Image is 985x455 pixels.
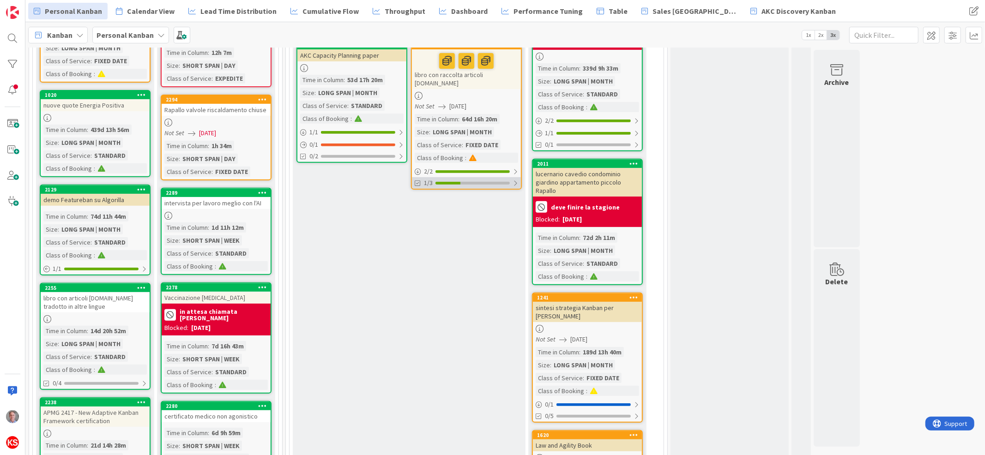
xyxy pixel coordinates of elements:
[200,6,277,17] span: Lead Time Distribution
[580,63,621,73] div: 339d 9h 33m
[533,431,642,439] div: 1620
[412,166,521,177] div: 2/2
[88,125,132,135] div: 439d 13h 56m
[58,224,59,234] span: :
[6,410,19,423] img: MR
[41,194,150,206] div: demo Featureban su Algorilla
[802,30,815,40] span: 1x
[41,186,150,206] div: 2129demo Featureban su Algorilla
[6,436,19,449] img: avatar
[180,354,242,364] div: SHORT SPAN | WEEK
[584,258,620,269] div: STANDARD
[208,222,209,233] span: :
[180,60,238,71] div: SHORT SPAN | DAY
[536,258,583,269] div: Class of Service
[533,160,642,197] div: 2011lucernario cavedio condominio giardino appartamento piccolo Rapallo
[164,341,208,351] div: Time in Column
[53,264,61,274] span: 1 / 1
[41,284,150,292] div: 2255
[43,339,58,349] div: Size
[434,3,493,19] a: Dashboard
[164,73,212,84] div: Class of Service
[47,30,73,41] span: Kanban
[208,428,209,438] span: :
[58,43,59,53] span: :
[164,248,212,258] div: Class of Service
[415,153,465,163] div: Class of Booking
[536,335,556,343] i: Not Set
[424,178,433,188] span: 1/3
[350,114,352,124] span: :
[551,360,615,370] div: LONG SPAN | MONTH
[385,6,425,17] span: Throughput
[209,341,246,351] div: 7d 16h 43m
[302,6,359,17] span: Cumulative Flow
[53,378,61,388] span: 0/4
[41,284,150,312] div: 2255libro con articoli [DOMAIN_NAME] tradotto in altre lingue
[536,63,579,73] div: Time in Column
[97,30,154,40] b: Personal Kanban
[166,190,271,196] div: 2289
[415,114,458,124] div: Time in Column
[41,91,150,99] div: 1020
[28,3,108,19] a: Personal Kanban
[825,77,849,88] div: Archive
[41,186,150,194] div: 2129
[43,440,87,450] div: Time in Column
[92,150,128,161] div: STANDARD
[88,440,128,450] div: 21d 14h 28m
[586,271,587,281] span: :
[164,60,179,71] div: Size
[45,186,150,193] div: 2129
[43,138,58,148] div: Size
[110,3,180,19] a: Calendar View
[579,347,580,357] span: :
[591,3,633,19] a: Table
[164,235,179,245] div: Size
[536,89,583,99] div: Class of Service
[545,400,554,409] span: 0 / 1
[536,360,550,370] div: Size
[297,41,406,61] div: 2177AKC Capacity Planning paper
[583,258,584,269] span: :
[533,399,642,410] div: 0/1
[551,76,615,86] div: LONG SPAN | MONTH
[458,114,459,124] span: :
[653,6,737,17] span: Sales [GEOGRAPHIC_DATA]
[415,102,435,110] i: Not Set
[536,76,550,86] div: Size
[536,245,550,256] div: Size
[91,237,92,247] span: :
[212,167,213,177] span: :
[309,127,318,137] span: 1 / 1
[162,197,271,209] div: intervista per lavoro meglio con l'AI
[162,283,271,304] div: 2278Vaccinazione [MEDICAL_DATA]
[92,56,129,66] div: FIXED DATE
[94,163,95,174] span: :
[45,6,102,17] span: Personal Kanban
[162,96,271,104] div: 2294
[533,127,642,139] div: 1/1
[59,224,123,234] div: LONG SPAN | MONTH
[316,88,380,98] div: LONG SPAN | MONTH
[87,211,88,222] span: :
[43,150,91,161] div: Class of Service
[412,49,521,89] div: libro con raccolta articoli [DOMAIN_NAME]
[164,141,208,151] div: Time in Column
[209,428,243,438] div: 6d 9h 59m
[41,398,150,427] div: 2238APMG 2417 - New Adaptive Kanban Framework certification
[212,367,213,377] span: :
[514,6,583,17] span: Performance Tuning
[164,367,212,377] div: Class of Service
[367,3,431,19] a: Throughput
[537,161,642,167] div: 2011
[179,354,180,364] span: :
[309,140,318,150] span: 0 / 1
[215,261,216,271] span: :
[209,141,234,151] div: 1h 34m
[533,115,642,126] div: 2/2
[180,308,268,321] b: in attesa chiamata [PERSON_NAME]
[179,60,180,71] span: :
[6,6,19,19] img: Visit kanbanzone.com
[533,293,642,302] div: 1241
